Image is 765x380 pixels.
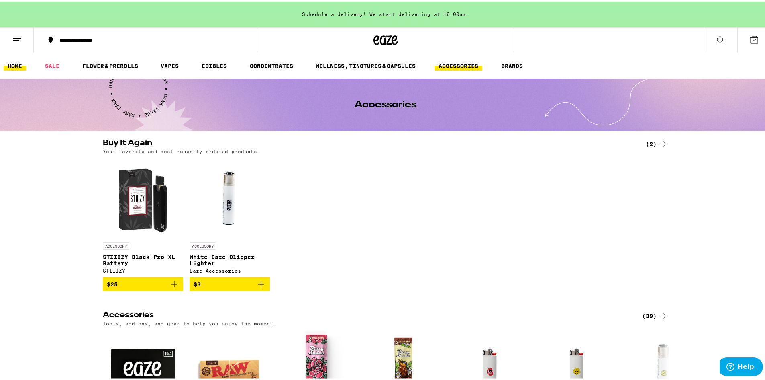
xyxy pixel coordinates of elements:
[190,267,270,272] div: Eaze Accessories
[190,156,270,237] img: Eaze Accessories - White Eaze Clipper Lighter
[41,60,63,69] a: SALE
[103,241,129,248] p: ACCESSORY
[103,252,183,265] p: STIIIZY Black Pro XL Battery
[312,60,420,69] a: WELLNESS, TINCTURES & CAPSULES
[355,99,416,108] h1: Accessories
[103,156,183,276] a: Open page for STIIIZY Black Pro XL Battery from STIIIZY
[103,276,183,290] button: Add to bag
[78,60,142,69] a: FLOWER & PREROLLS
[246,60,297,69] a: CONCENTRATES
[190,241,216,248] p: ACCESSORY
[103,147,260,152] p: Your favorite and most recently ordered products.
[194,279,201,286] span: $3
[720,356,763,376] iframe: Opens a widget where you can find more information
[190,156,270,276] a: Open page for White Eaze Clipper Lighter from Eaze Accessories
[642,310,668,319] a: (39)
[103,267,183,272] div: STIIIZY
[103,319,276,325] p: Tools, add-ons, and gear to help you enjoy the moment.
[435,60,482,69] a: ACCESSORIES
[4,60,26,69] a: HOME
[103,138,629,147] h2: Buy It Again
[103,310,629,319] h2: Accessories
[157,60,183,69] a: VAPES
[190,276,270,290] button: Add to bag
[646,138,668,147] a: (2)
[107,279,118,286] span: $25
[497,60,527,69] button: BRANDS
[190,252,270,265] p: White Eaze Clipper Lighter
[198,60,231,69] a: EDIBLES
[103,156,183,237] img: STIIIZY - STIIIZY Black Pro XL Battery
